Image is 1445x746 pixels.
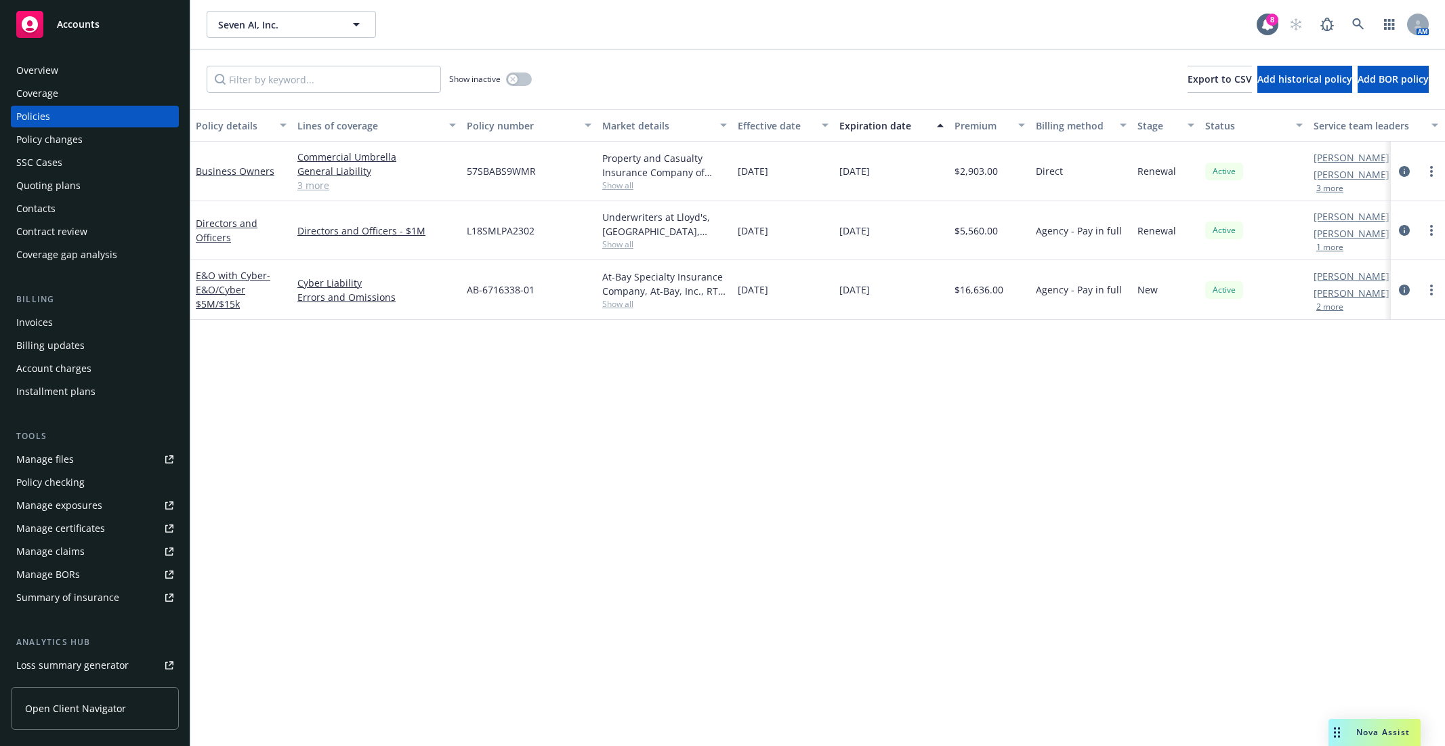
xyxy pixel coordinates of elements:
[11,587,179,608] a: Summary of insurance
[11,636,179,649] div: Analytics hub
[1316,243,1343,251] button: 1 more
[16,381,96,402] div: Installment plans
[1036,224,1122,238] span: Agency - Pay in full
[949,109,1030,142] button: Premium
[292,109,461,142] button: Lines of coverage
[11,358,179,379] a: Account charges
[25,701,126,716] span: Open Client Navigator
[11,541,179,562] a: Manage claims
[16,587,119,608] div: Summary of insurance
[449,73,501,85] span: Show inactive
[16,335,85,356] div: Billing updates
[1396,222,1412,239] a: circleInformation
[839,224,870,238] span: [DATE]
[11,335,179,356] a: Billing updates
[218,18,335,32] span: Seven AI, Inc.
[955,224,998,238] span: $5,560.00
[196,269,270,310] a: E&O with Cyber
[1282,11,1310,38] a: Start snowing
[1036,283,1122,297] span: Agency - Pay in full
[16,655,129,676] div: Loss summary generator
[16,152,62,173] div: SSC Cases
[297,276,456,290] a: Cyber Liability
[11,495,179,516] span: Manage exposures
[1396,163,1412,180] a: circleInformation
[1188,66,1252,93] button: Export to CSV
[1211,284,1238,296] span: Active
[1328,719,1345,746] div: Drag to move
[1396,282,1412,298] a: circleInformation
[11,175,179,196] a: Quoting plans
[11,152,179,173] a: SSC Cases
[1200,109,1308,142] button: Status
[738,164,768,178] span: [DATE]
[1314,269,1389,283] a: [PERSON_NAME]
[16,83,58,104] div: Coverage
[16,175,81,196] div: Quoting plans
[602,270,727,298] div: At-Bay Specialty Insurance Company, At-Bay, Inc., RT Specialty Insurance Services, LLC (RSG Speci...
[1314,286,1389,300] a: [PERSON_NAME]
[297,178,456,192] a: 3 more
[1423,163,1440,180] a: more
[738,283,768,297] span: [DATE]
[196,269,270,310] span: - E&O/Cyber $5M/$15k
[602,239,727,250] span: Show all
[1257,72,1352,85] span: Add historical policy
[11,198,179,220] a: Contacts
[1257,66,1352,93] button: Add historical policy
[11,244,179,266] a: Coverage gap analysis
[297,150,456,164] a: Commercial Umbrella
[16,129,83,150] div: Policy changes
[1137,164,1176,178] span: Renewal
[57,19,100,30] span: Accounts
[16,541,85,562] div: Manage claims
[11,129,179,150] a: Policy changes
[1423,282,1440,298] a: more
[16,358,91,379] div: Account charges
[11,106,179,127] a: Policies
[1314,226,1389,241] a: [PERSON_NAME]
[207,66,441,93] input: Filter by keyword...
[738,119,814,133] div: Effective date
[602,151,727,180] div: Property and Casualty Insurance Company of [GEOGRAPHIC_DATA], Hartford Insurance Group
[11,293,179,306] div: Billing
[1328,719,1421,746] button: Nova Assist
[1314,167,1389,182] a: [PERSON_NAME]
[955,164,998,178] span: $2,903.00
[1358,72,1429,85] span: Add BOR policy
[1345,11,1372,38] a: Search
[11,472,179,493] a: Policy checking
[196,165,274,178] a: Business Owners
[1137,283,1158,297] span: New
[732,109,834,142] button: Effective date
[297,164,456,178] a: General Liability
[1423,222,1440,239] a: more
[602,210,727,239] div: Underwriters at Lloyd's, [GEOGRAPHIC_DATA], [PERSON_NAME] of [GEOGRAPHIC_DATA], RT Specialty Insu...
[1211,165,1238,178] span: Active
[16,449,74,470] div: Manage files
[1211,224,1238,236] span: Active
[11,5,179,43] a: Accounts
[467,164,536,178] span: 57SBABS9WMR
[1314,150,1389,165] a: [PERSON_NAME]
[196,119,272,133] div: Policy details
[461,109,597,142] button: Policy number
[11,430,179,443] div: Tools
[16,244,117,266] div: Coverage gap analysis
[207,11,376,38] button: Seven AI, Inc.
[297,290,456,304] a: Errors and Omissions
[16,106,50,127] div: Policies
[1314,11,1341,38] a: Report a Bug
[11,60,179,81] a: Overview
[16,564,80,585] div: Manage BORs
[196,217,257,244] a: Directors and Officers
[11,449,179,470] a: Manage files
[11,312,179,333] a: Invoices
[1314,119,1423,133] div: Service team leaders
[16,312,53,333] div: Invoices
[1316,303,1343,311] button: 2 more
[1308,109,1444,142] button: Service team leaders
[190,109,292,142] button: Policy details
[11,83,179,104] a: Coverage
[467,283,535,297] span: AB-6716338-01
